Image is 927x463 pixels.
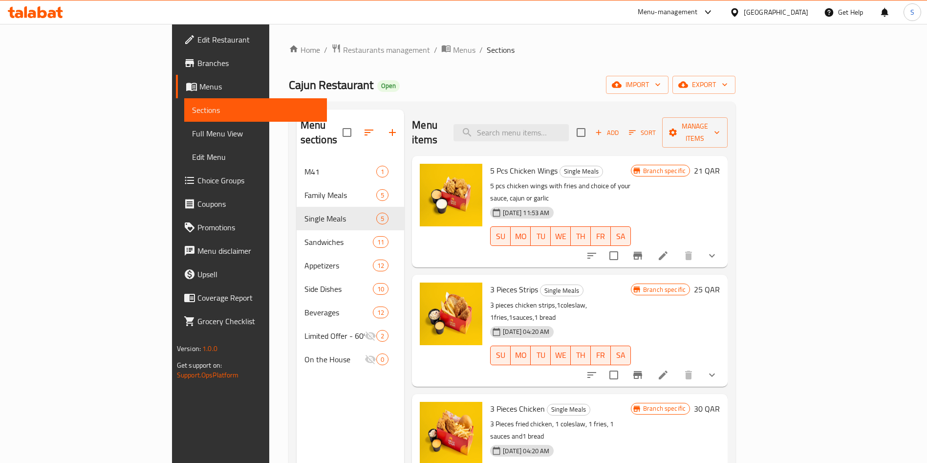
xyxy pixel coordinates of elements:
span: Manage items [670,120,720,145]
svg: Show Choices [706,250,718,262]
span: Family Meals [304,189,376,201]
button: TH [571,226,591,246]
button: WE [551,226,571,246]
span: 2 [377,331,388,341]
a: Edit Restaurant [176,28,327,51]
span: WE [555,348,567,362]
span: 1.0.0 [202,342,217,355]
div: items [376,330,388,342]
span: FR [595,229,607,243]
div: Side Dishes10 [297,277,405,301]
span: Coupons [197,198,319,210]
div: Single Meals5 [297,207,405,230]
span: TU [535,348,547,362]
button: export [672,76,735,94]
a: Grocery Checklist [176,309,327,333]
button: Add [591,125,623,140]
a: Restaurants management [331,44,430,56]
button: sort-choices [580,363,604,387]
a: Edit menu item [657,369,669,381]
span: 0 [377,355,388,364]
span: SU [495,229,507,243]
span: export [680,79,728,91]
button: show more [700,244,724,267]
div: Limited Offer - 60% off2 [297,324,405,348]
span: Promotions [197,221,319,233]
div: Family Meals5 [297,183,405,207]
button: FR [591,346,611,365]
div: items [376,213,388,224]
svg: Show Choices [706,369,718,381]
span: Restaurants management [343,44,430,56]
div: Limited Offer - 60% off [304,330,365,342]
span: [DATE] 04:20 AM [499,446,553,456]
div: items [376,353,388,365]
span: 1 [377,167,388,176]
button: MO [511,226,531,246]
span: FR [595,348,607,362]
span: Select section [571,122,591,143]
button: show more [700,363,724,387]
button: TU [531,226,551,246]
button: Sort [626,125,658,140]
a: Coupons [176,192,327,216]
nav: Menu sections [297,156,405,375]
span: Add item [591,125,623,140]
span: Beverages [304,307,373,318]
span: M41 [304,166,376,177]
span: Sandwiches [304,236,373,248]
input: search [453,124,569,141]
span: Sections [192,104,319,116]
span: Get support on: [177,359,222,372]
button: delete [677,244,700,267]
div: [GEOGRAPHIC_DATA] [744,7,808,18]
span: S [910,7,914,18]
div: Single Meals [540,285,583,296]
div: items [376,166,388,177]
span: Menus [453,44,475,56]
h6: 21 QAR [694,164,720,177]
span: MO [515,229,527,243]
span: Select to update [604,365,624,385]
span: SA [615,348,627,362]
span: import [614,79,661,91]
span: On the House [304,353,365,365]
img: 5 Pcs Chicken Wings [420,164,482,226]
span: 5 Pcs Chicken Wings [490,163,558,178]
span: Single Meals [304,213,376,224]
span: Coverage Report [197,292,319,304]
span: Single Meals [560,166,603,177]
span: Sort items [623,125,662,140]
nav: breadcrumb [289,44,736,56]
span: Single Meals [547,404,590,415]
span: Sort sections [357,121,381,144]
span: TU [535,229,547,243]
span: Edit Menu [192,151,319,163]
span: Single Meals [540,285,583,296]
span: 12 [373,308,388,317]
h6: 25 QAR [694,283,720,296]
button: MO [511,346,531,365]
li: / [434,44,437,56]
div: items [376,189,388,201]
a: Menus [176,75,327,98]
span: 5 [377,214,388,223]
a: Menus [441,44,475,56]
span: 3 Pieces Chicken [490,401,545,416]
span: Upsell [197,268,319,280]
a: Branches [176,51,327,75]
button: delete [677,363,700,387]
span: SU [495,348,507,362]
svg: Inactive section [365,353,376,365]
a: Full Menu View [184,122,327,145]
button: WE [551,346,571,365]
span: SA [615,229,627,243]
button: SU [490,226,511,246]
span: [DATE] 11:53 AM [499,208,553,218]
